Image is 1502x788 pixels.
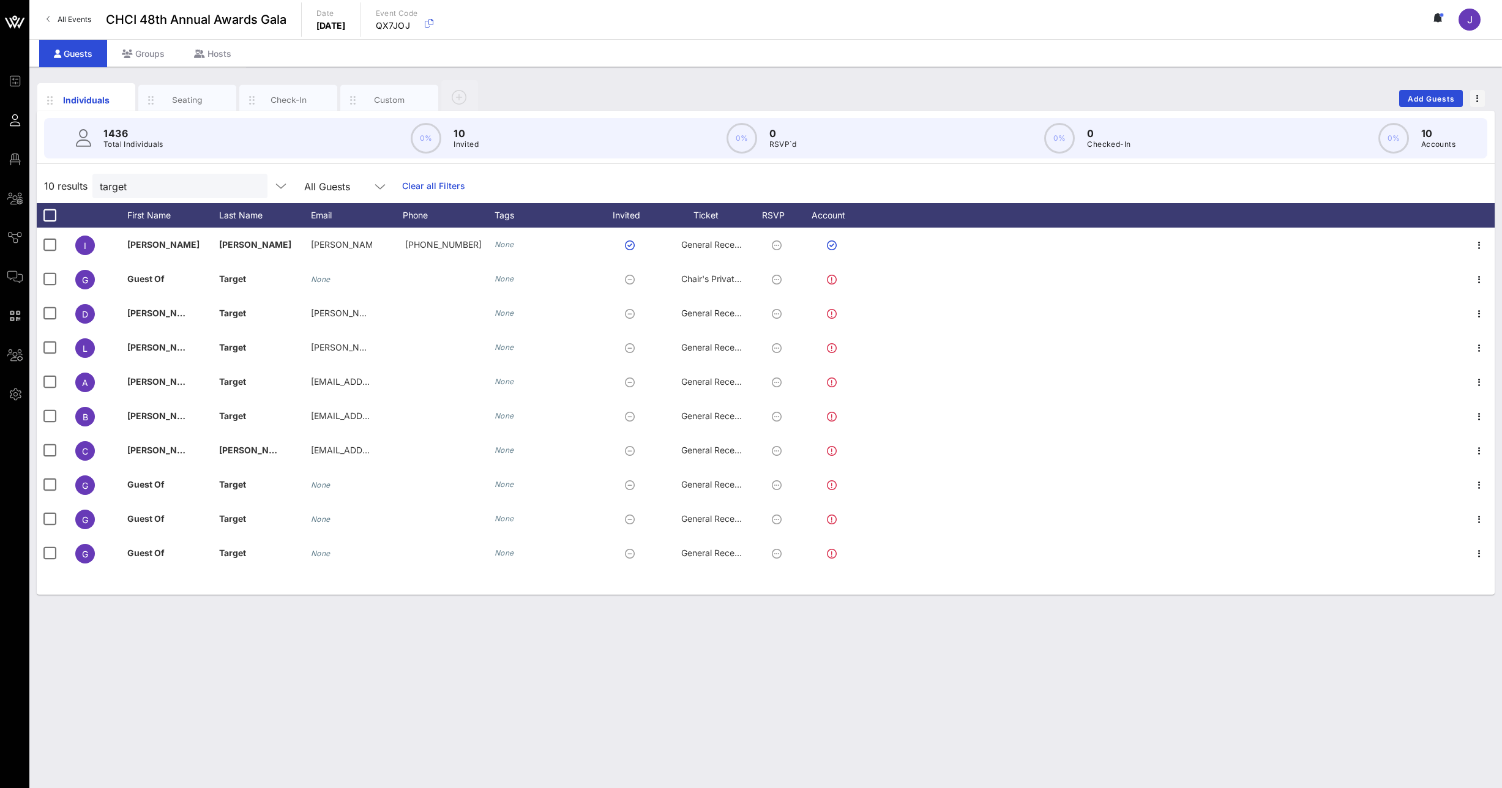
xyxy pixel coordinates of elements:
[681,445,755,455] span: General Reception
[127,513,165,524] span: Guest Of
[219,239,291,250] span: [PERSON_NAME]
[219,411,246,421] span: Target
[304,181,350,192] div: All Guests
[376,20,418,32] p: QX7JOJ
[261,94,316,106] div: Check-In
[1087,138,1130,151] p: Checked-In
[127,479,165,489] span: Guest Of
[1421,126,1455,141] p: 10
[219,342,246,352] span: Target
[82,549,88,559] span: G
[1087,126,1130,141] p: 0
[311,445,458,455] span: [EMAIL_ADDRESS][DOMAIN_NAME]
[681,308,755,318] span: General Reception
[103,138,163,151] p: Total Individuals
[681,513,755,524] span: General Reception
[681,548,755,558] span: General Reception
[84,240,86,251] span: I
[362,94,417,106] div: Custom
[311,480,331,489] i: None
[179,40,246,67] div: Hosts
[219,308,246,318] span: Target
[219,273,246,284] span: Target
[39,10,99,29] a: All Events
[219,203,311,228] div: Last Name
[403,203,495,228] div: Phone
[769,126,797,141] p: 0
[127,308,200,318] span: [PERSON_NAME]
[311,549,331,558] i: None
[495,445,514,455] i: None
[83,343,88,354] span: L
[454,138,479,151] p: Invited
[82,480,88,491] span: G
[316,20,346,32] p: [DATE]
[127,342,200,352] span: [PERSON_NAME]
[376,7,418,20] p: Event Code
[219,513,246,524] span: Target
[495,274,514,283] i: None
[1399,90,1463,107] button: Add Guests
[219,548,246,558] span: Target
[495,240,514,249] i: None
[311,376,458,387] span: [EMAIL_ADDRESS][DOMAIN_NAME]
[127,445,200,455] span: [PERSON_NAME]
[495,377,514,386] i: None
[311,308,529,318] span: [PERSON_NAME][EMAIL_ADDRESS][DOMAIN_NAME]
[495,343,514,352] i: None
[758,203,801,228] div: RSVP
[58,15,91,24] span: All Events
[1459,9,1481,31] div: J
[82,515,88,525] span: G
[495,308,514,318] i: None
[311,515,331,524] i: None
[82,275,88,285] span: G
[681,376,755,387] span: General Reception
[39,40,107,67] div: Guests
[316,7,346,20] p: Date
[681,273,782,284] span: Chair's Private Reception
[106,10,286,29] span: CHCI 48th Annual Awards Gala
[495,548,514,557] i: None
[454,126,479,141] p: 10
[495,203,599,228] div: Tags
[769,138,797,151] p: RSVP`d
[44,179,88,193] span: 10 results
[83,412,88,422] span: B
[219,376,246,387] span: Target
[681,479,755,489] span: General Reception
[219,479,246,489] span: Target
[495,514,514,523] i: None
[666,203,758,228] div: Ticket
[297,174,395,198] div: All Guests
[82,446,88,456] span: C
[1421,138,1455,151] p: Accounts
[103,126,163,141] p: 1436
[127,548,165,558] span: Guest Of
[127,411,200,421] span: [PERSON_NAME]
[127,273,165,284] span: Guest Of
[82,309,88,319] span: D
[311,411,458,421] span: [EMAIL_ADDRESS][DOMAIN_NAME]
[801,203,868,228] div: Account
[311,228,372,262] p: [PERSON_NAME].rey…
[82,377,88,388] span: A
[107,40,179,67] div: Groups
[681,239,755,250] span: General Reception
[127,239,200,250] span: [PERSON_NAME]
[495,411,514,420] i: None
[160,94,215,106] div: Seating
[681,411,755,421] span: General Reception
[127,376,200,387] span: [PERSON_NAME]
[405,239,482,250] span: +12022945549
[219,445,291,455] span: [PERSON_NAME]
[599,203,666,228] div: Invited
[495,480,514,489] i: None
[1407,94,1455,103] span: Add Guests
[402,179,465,193] a: Clear all Filters
[1467,13,1473,26] span: J
[311,203,403,228] div: Email
[59,94,114,106] div: Individuals
[311,275,331,284] i: None
[681,342,755,352] span: General Reception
